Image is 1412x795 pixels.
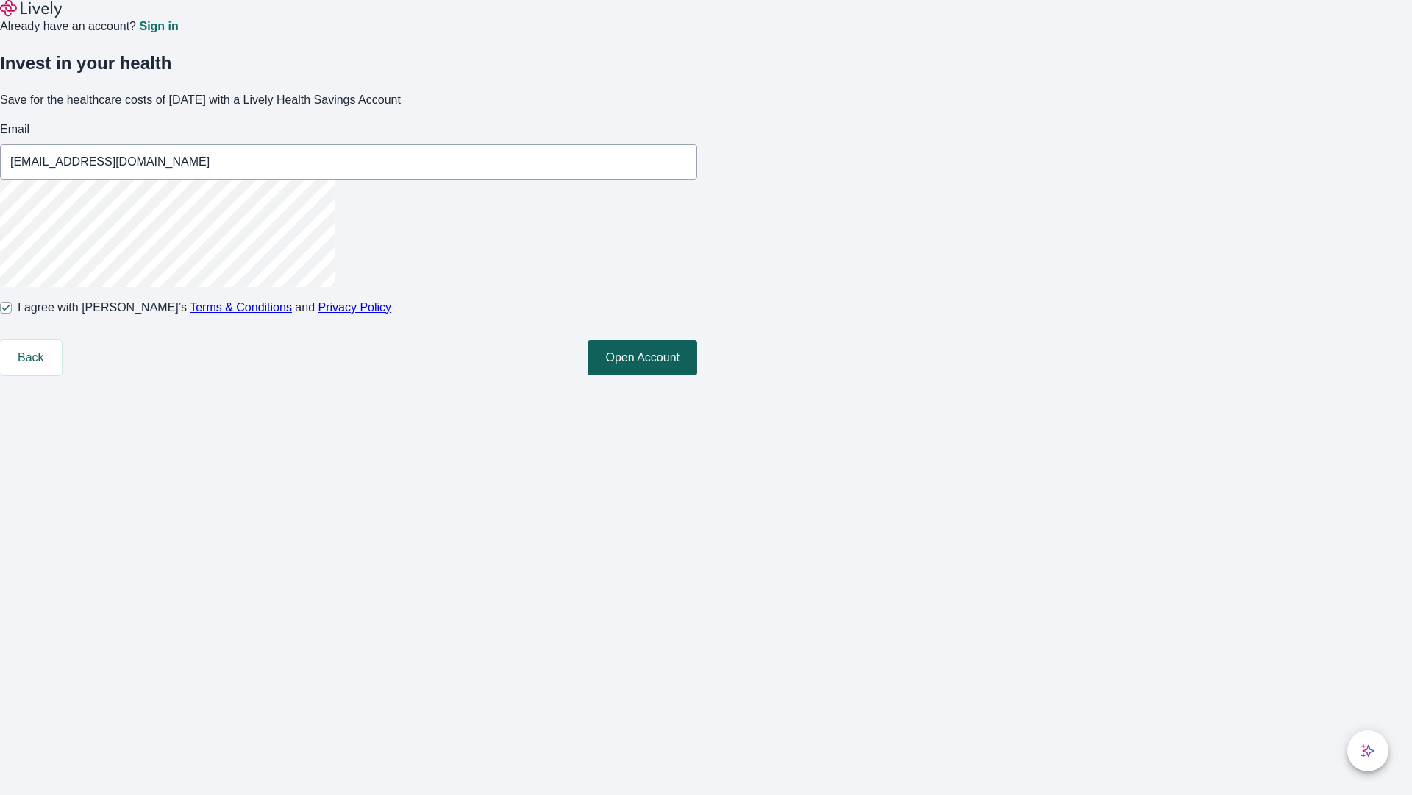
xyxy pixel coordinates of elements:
button: chat [1347,730,1388,771]
a: Sign in [139,21,178,32]
a: Privacy Policy [318,301,392,314]
a: Terms & Conditions [190,301,292,314]
span: I agree with [PERSON_NAME]’s and [18,299,391,317]
button: Open Account [588,340,697,375]
svg: Lively AI Assistant [1361,743,1375,758]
